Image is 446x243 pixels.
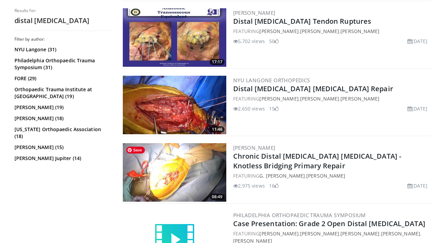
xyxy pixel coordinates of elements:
[233,38,265,45] li: 5,702 views
[14,144,109,151] a: [PERSON_NAME] (15)
[210,126,225,133] span: 11:46
[233,151,402,170] a: Chronic Distal [MEDICAL_DATA] [MEDICAL_DATA] - Knotless Bridging Primary Repair
[233,9,276,16] a: [PERSON_NAME]
[123,8,226,67] a: 17:17
[14,75,109,82] a: FORE (29)
[123,76,226,134] img: b62bfe51-9023-4abf-a33a-65650269408a.jpeg.300x170_q85_crop-smart_upscale.jpg
[14,36,111,42] h3: Filter by author:
[233,105,265,112] li: 2,650 views
[259,95,298,102] a: [PERSON_NAME]
[123,143,226,202] a: 08:49
[210,59,225,65] span: 17:17
[340,230,379,237] a: [PERSON_NAME]
[233,77,310,84] a: NYU Langone Orthopedics
[233,28,430,35] div: FEATURING , ,
[233,182,265,189] li: 2,975 views
[300,230,339,237] a: [PERSON_NAME]
[340,95,379,102] a: [PERSON_NAME]
[340,28,379,34] a: [PERSON_NAME]
[233,212,366,219] a: Philadelphia Orthopaedic Trauma Symposium
[123,143,226,202] img: 905339a6-6af0-4c19-bafb-284915ac405d.300x170_q85_crop-smart_upscale.jpg
[259,230,298,237] a: [PERSON_NAME]
[210,194,225,200] span: 08:49
[14,155,109,162] a: [PERSON_NAME] Jupiter (14)
[14,104,109,111] a: [PERSON_NAME] (19)
[407,182,428,189] li: [DATE]
[14,8,111,13] p: Results for:
[123,76,226,134] a: 11:46
[233,17,371,26] a: Distal [MEDICAL_DATA] Tendon Ruptures
[233,144,276,151] a: [PERSON_NAME]
[233,95,430,102] div: FEATURING , ,
[381,230,420,237] a: [PERSON_NAME]
[233,84,393,93] a: Distal [MEDICAL_DATA] [MEDICAL_DATA] Repair
[14,46,109,53] a: NYU Langone (31)
[14,86,109,100] a: Orthopaedic Trauma Institute at [GEOGRAPHIC_DATA] (19)
[300,95,339,102] a: [PERSON_NAME]
[407,105,428,112] li: [DATE]
[407,38,428,45] li: [DATE]
[14,126,109,140] a: [US_STATE] Orthopaedic Association (18)
[269,105,279,112] li: 15
[300,28,339,34] a: [PERSON_NAME]
[14,16,111,25] h2: distal [MEDICAL_DATA]
[14,57,109,71] a: Philadelphia Orthopaedic Trauma Symposium (31)
[306,172,345,179] a: [PERSON_NAME]
[233,219,425,228] a: Case Presentation: Grade 2 Open Distal [MEDICAL_DATA]
[269,38,279,45] li: 50
[259,28,298,34] a: [PERSON_NAME]
[269,182,279,189] li: 16
[126,147,145,154] span: Save
[123,8,226,67] img: xX2wXF35FJtYfXNX4xMDoxOjA4MTsiGN.300x170_q85_crop-smart_upscale.jpg
[14,115,109,122] a: [PERSON_NAME] (18)
[233,172,430,179] div: FEATURING ,
[259,172,305,179] a: G. [PERSON_NAME]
